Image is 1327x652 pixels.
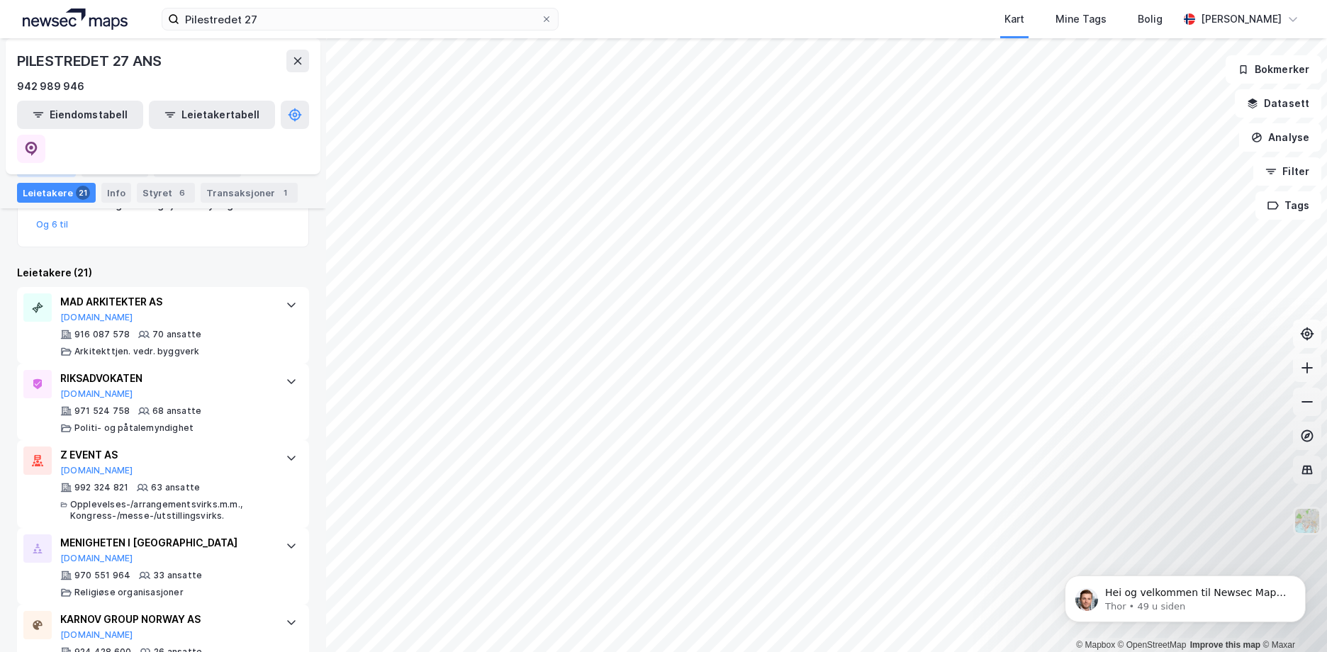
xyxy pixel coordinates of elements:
[278,186,292,200] div: 1
[76,186,90,200] div: 21
[74,405,130,417] div: 971 524 758
[1190,640,1260,650] a: Improve this map
[60,312,133,323] button: [DOMAIN_NAME]
[152,405,201,417] div: 68 ansatte
[1235,89,1321,118] button: Datasett
[17,264,309,281] div: Leietakere (21)
[101,183,131,203] div: Info
[1226,55,1321,84] button: Bokmerker
[151,482,200,493] div: 63 ansatte
[17,183,96,203] div: Leietakere
[152,329,201,340] div: 70 ansatte
[1255,191,1321,220] button: Tags
[179,9,541,30] input: Søk på adresse, matrikkel, gårdeiere, leietakere eller personer
[74,346,200,357] div: Arkitekttjen. vedr. byggverk
[175,186,189,200] div: 6
[74,587,184,598] div: Religiøse organisasjoner
[1118,640,1187,650] a: OpenStreetMap
[36,219,69,230] button: Og 6 til
[74,329,130,340] div: 916 087 578
[60,553,133,564] button: [DOMAIN_NAME]
[1043,546,1327,645] iframe: Intercom notifications melding
[1201,11,1282,28] div: [PERSON_NAME]
[1253,157,1321,186] button: Filter
[153,570,202,581] div: 33 ansatte
[137,183,195,203] div: Styret
[60,611,271,628] div: KARNOV GROUP NORWAY AS
[60,293,271,310] div: MAD ARKITEKTER AS
[74,482,128,493] div: 992 324 821
[60,629,133,641] button: [DOMAIN_NAME]
[1056,11,1107,28] div: Mine Tags
[60,534,271,551] div: MENIGHETEN I [GEOGRAPHIC_DATA]
[60,446,271,463] div: Z EVENT AS
[60,370,271,387] div: RIKSADVOKATEN
[201,183,298,203] div: Transaksjoner
[149,101,275,129] button: Leietakertabell
[1076,640,1115,650] a: Mapbox
[17,50,164,72] div: PILESTREDET 27 ANS
[60,388,133,400] button: [DOMAIN_NAME]
[1294,507,1321,534] img: Z
[23,9,128,30] img: logo.a4113a55bc3d86da70a041830d287a7e.svg
[70,499,271,522] div: Opplevelses-/arrangementsvirks.m.m., Kongress-/messe-/utstillingsvirks.
[1239,123,1321,152] button: Analyse
[17,78,84,95] div: 942 989 946
[1138,11,1163,28] div: Bolig
[1004,11,1024,28] div: Kart
[60,465,133,476] button: [DOMAIN_NAME]
[74,570,130,581] div: 970 551 964
[74,422,194,434] div: Politi- og påtalemyndighet
[17,101,143,129] button: Eiendomstabell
